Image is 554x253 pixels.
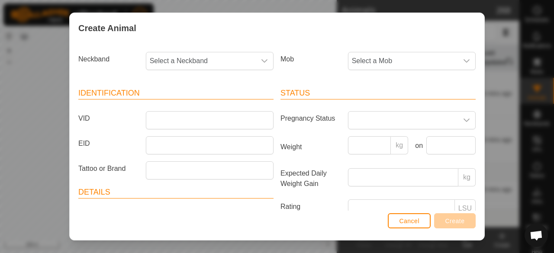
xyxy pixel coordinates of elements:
[277,168,345,189] label: Expected Daily Weight Gain
[445,218,465,224] span: Create
[458,52,475,70] div: dropdown trigger
[75,111,142,126] label: VID
[412,141,423,151] label: on
[455,199,476,218] p-inputgroup-addon: LSU
[75,161,142,176] label: Tattoo or Brand
[280,87,476,99] header: Status
[78,22,136,35] span: Create Animal
[458,112,475,129] div: dropdown trigger
[391,136,408,154] p-inputgroup-addon: kg
[277,111,345,126] label: Pregnancy Status
[399,218,419,224] span: Cancel
[458,168,476,186] p-inputgroup-addon: kg
[78,87,274,99] header: Identification
[256,52,273,70] div: dropdown trigger
[525,224,548,247] div: Open chat
[277,52,345,67] label: Mob
[277,136,345,158] label: Weight
[75,136,142,151] label: EID
[75,52,142,67] label: Neckband
[388,213,431,228] button: Cancel
[277,199,345,214] label: Rating
[434,213,476,228] button: Create
[146,52,256,70] span: Select a Neckband
[78,186,274,199] header: Details
[348,52,458,70] span: Select a Mob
